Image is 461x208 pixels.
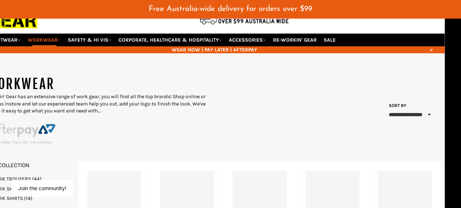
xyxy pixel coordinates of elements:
span: Free Australia-wide delivery for orders over $99 [149,5,312,13]
a: CORPORATE, HEALTHCARE & HOSPITALITY [116,34,225,46]
a: SAFETY & HI VIS [65,34,114,46]
span: (44) [32,176,42,182]
a: RE-WORKIN' GEAR [270,34,320,46]
label: Sort by [386,103,406,109]
a: SALE [321,34,339,46]
a: ACCESSORIES [226,34,269,46]
span: (14) [24,195,32,201]
a: WORKWEAR [25,34,64,46]
button: Join the community! [18,185,66,191]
